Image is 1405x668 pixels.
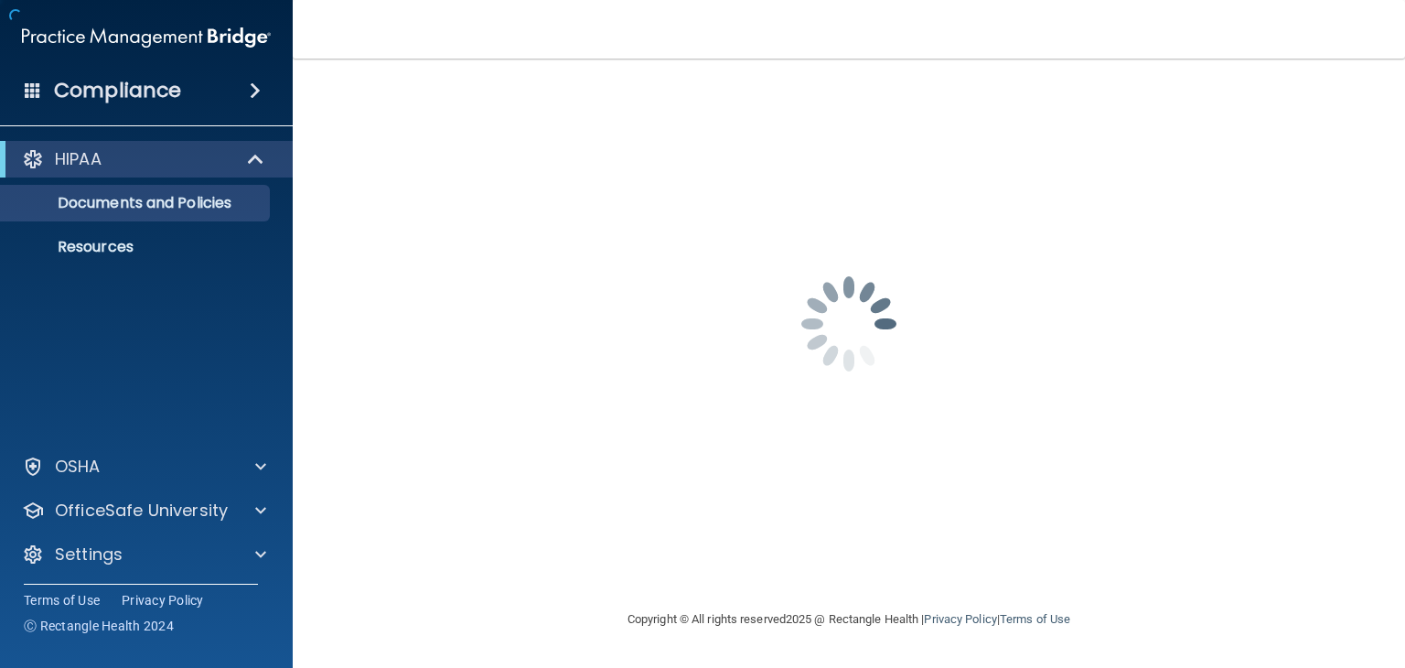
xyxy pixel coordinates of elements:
a: OSHA [22,456,266,478]
p: Resources [12,238,262,256]
a: OfficeSafe University [22,500,266,522]
p: OSHA [55,456,101,478]
span: Ⓒ Rectangle Health 2024 [24,617,174,635]
a: Privacy Policy [122,591,204,609]
a: Privacy Policy [924,612,996,626]
a: Terms of Use [1000,612,1070,626]
a: Settings [22,544,266,566]
h4: Compliance [54,78,181,103]
p: Settings [55,544,123,566]
img: PMB logo [22,19,271,56]
p: Documents and Policies [12,194,262,212]
img: spinner.e123f6fc.gif [757,232,940,415]
div: Copyright © All rights reserved 2025 @ Rectangle Health | | [515,590,1183,649]
p: OfficeSafe University [55,500,228,522]
a: Terms of Use [24,591,100,609]
p: HIPAA [55,148,102,170]
a: HIPAA [22,148,265,170]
